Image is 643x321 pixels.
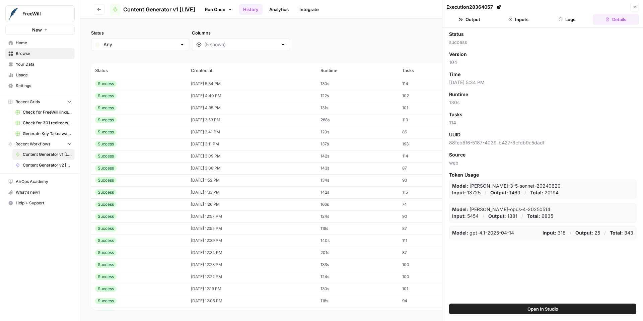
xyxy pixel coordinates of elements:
[575,230,593,236] strong: Output:
[449,304,636,314] button: Open In Studio
[16,51,72,57] span: Browse
[16,200,72,206] span: Help + Support
[449,31,464,38] span: Status
[452,230,468,236] strong: Model:
[316,295,398,307] td: 118s
[16,72,72,78] span: Usage
[483,213,484,219] p: /
[187,222,316,235] td: [DATE] 12:55 PM
[103,41,177,48] input: Any
[16,179,72,185] span: AirOps Academy
[5,59,75,70] a: Your Data
[449,120,456,125] a: 114
[543,230,556,236] strong: Input:
[488,213,517,219] p: 1381
[95,141,117,147] div: Success
[22,10,63,17] span: FreeWill
[239,4,263,15] a: History
[398,198,462,210] td: 74
[187,295,316,307] td: [DATE] 12:05 PM
[295,4,323,15] a: Integrate
[187,283,316,295] td: [DATE] 12:19 PM
[544,14,590,25] button: Logs
[187,114,316,126] td: [DATE] 3:53 PM
[316,63,398,78] th: Runtime
[610,230,633,236] p: 343
[187,138,316,150] td: [DATE] 3:11 PM
[95,105,117,111] div: Success
[95,213,117,219] div: Success
[488,213,506,219] strong: Output:
[95,189,117,195] div: Success
[95,274,117,280] div: Success
[5,5,75,22] button: Workspace: FreeWill
[449,159,636,166] span: web
[95,153,117,159] div: Success
[398,114,462,126] td: 113
[524,189,526,196] p: /
[192,29,290,36] label: Columns
[452,183,468,189] strong: Model:
[187,259,316,271] td: [DATE] 12:28 PM
[449,59,636,66] span: 104
[187,235,316,247] td: [DATE] 12:39 PM
[316,126,398,138] td: 120s
[91,63,187,78] th: Status
[527,306,558,312] span: Open In Studio
[316,222,398,235] td: 119s
[187,186,316,198] td: [DATE] 1:33 PM
[316,162,398,174] td: 143s
[316,150,398,162] td: 142s
[449,131,460,138] span: UUID
[604,230,606,236] p: /
[5,176,75,187] a: AirOps Academy
[110,4,195,15] a: Content Generator v1 [LIVE]
[95,286,117,292] div: Success
[485,189,486,196] p: /
[15,141,50,147] span: Recent Workflows
[5,198,75,208] button: Help + Support
[449,71,460,78] span: Time
[15,99,40,105] span: Recent Grids
[95,129,117,135] div: Success
[95,262,117,268] div: Success
[452,213,479,219] p: 5454
[316,174,398,186] td: 134s
[316,235,398,247] td: 140s
[316,271,398,283] td: 124s
[95,238,117,244] div: Success
[23,109,72,115] span: Check for FreeWill links on partner's external website
[265,4,293,15] a: Analytics
[452,206,468,212] strong: Model:
[446,14,493,25] button: Output
[23,151,72,157] span: Content Generator v1 [LIVE]
[452,183,561,189] p: claude-3-5-sonnet-20240620
[490,190,508,195] strong: Output:
[449,79,636,86] span: [DATE] 5:34 PM
[543,230,566,236] p: 318
[316,283,398,295] td: 130s
[398,150,462,162] td: 114
[449,99,636,106] span: 130s
[5,38,75,48] a: Home
[452,213,466,219] strong: Input:
[32,26,42,33] span: New
[446,4,502,10] div: Execution 28364057
[95,117,117,123] div: Success
[187,78,316,90] td: [DATE] 5:34 PM
[398,222,462,235] td: 87
[449,91,468,98] span: Runtime
[452,206,550,213] p: claude-opus-4-20250514
[527,213,553,219] p: 6835
[12,128,75,139] a: Generate Key Takeaways from Webinar Transcripts
[95,226,117,232] div: Success
[5,70,75,80] a: Usage
[398,102,462,114] td: 101
[398,63,462,78] th: Tasks
[452,230,514,236] p: gpt-4.1-2025-04-14
[316,247,398,259] td: 201s
[12,107,75,118] a: Check for FreeWill links on partner's external website
[398,307,462,319] td: 99
[204,41,278,48] input: (5 shown)
[449,111,462,118] span: Tasks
